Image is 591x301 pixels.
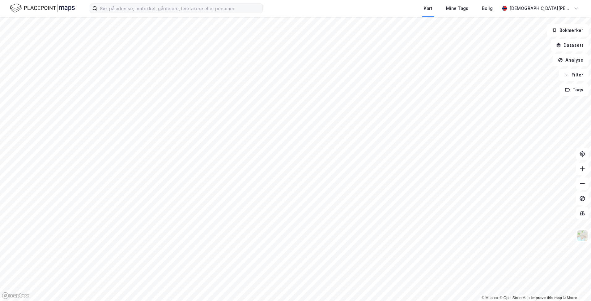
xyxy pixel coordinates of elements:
[446,5,468,12] div: Mine Tags
[509,5,571,12] div: [DEMOGRAPHIC_DATA][PERSON_NAME]
[97,4,262,13] input: Søk på adresse, matrikkel, gårdeiere, leietakere eller personer
[560,271,591,301] div: Kontrollprogram for chat
[482,5,493,12] div: Bolig
[560,271,591,301] iframe: Chat Widget
[424,5,432,12] div: Kart
[10,3,75,14] img: logo.f888ab2527a4732fd821a326f86c7f29.svg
